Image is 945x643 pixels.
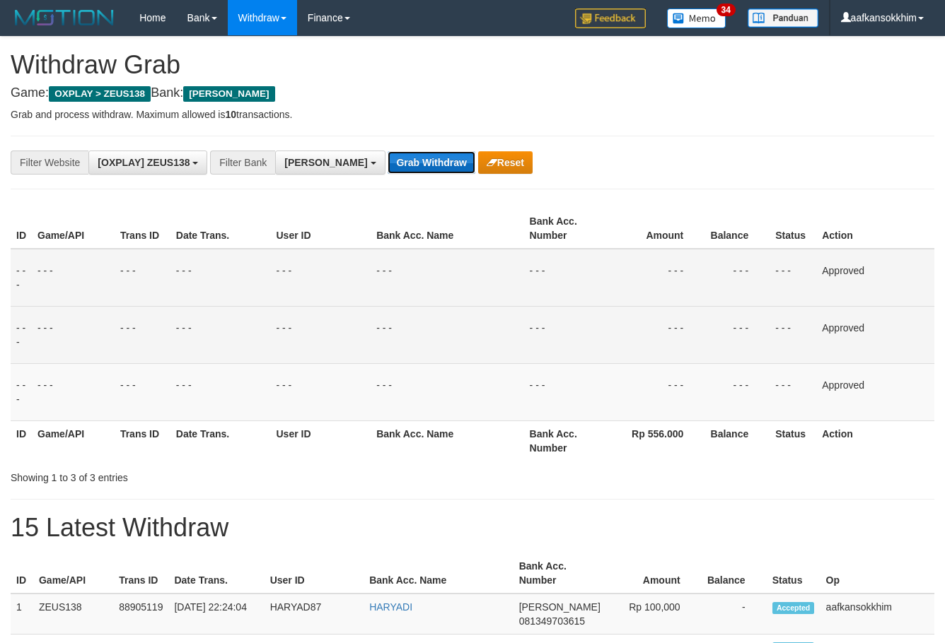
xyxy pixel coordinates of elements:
[371,420,523,461] th: Bank Acc. Name
[270,208,371,249] th: User ID
[702,553,767,594] th: Balance
[11,553,33,594] th: ID
[115,208,170,249] th: Trans ID
[33,553,113,594] th: Game/API
[33,594,113,635] td: ZEUS138
[270,363,371,420] td: - - -
[32,363,115,420] td: - - -
[816,306,934,363] td: Approved
[170,208,271,249] th: Date Trans.
[11,107,934,122] p: Grab and process withdraw. Maximum allowed is transactions.
[702,594,767,635] td: -
[816,249,934,307] td: Approved
[524,420,607,461] th: Bank Acc. Number
[772,602,815,614] span: Accepted
[11,86,934,100] h4: Game: Bank:
[32,249,115,307] td: - - -
[524,363,607,420] td: - - -
[183,86,274,102] span: [PERSON_NAME]
[770,306,816,363] td: - - -
[369,601,412,613] a: HARYADI
[11,249,32,307] td: - - -
[821,553,934,594] th: Op
[270,249,371,307] td: - - -
[748,8,818,28] img: panduan.png
[606,420,705,461] th: Rp 556.000
[115,306,170,363] td: - - -
[606,594,702,635] td: Rp 100,000
[170,363,271,420] td: - - -
[115,249,170,307] td: - - -
[11,306,32,363] td: - - -
[606,208,705,249] th: Amount
[478,151,533,174] button: Reset
[170,306,271,363] td: - - -
[388,151,475,174] button: Grab Withdraw
[11,363,32,420] td: - - -
[11,594,33,635] td: 1
[816,208,934,249] th: Action
[265,594,364,635] td: HARYAD87
[371,306,523,363] td: - - -
[606,363,705,420] td: - - -
[770,208,816,249] th: Status
[606,249,705,307] td: - - -
[705,306,770,363] td: - - -
[705,420,770,461] th: Balance
[115,420,170,461] th: Trans ID
[170,420,271,461] th: Date Trans.
[98,157,190,168] span: [OXPLAY] ZEUS138
[705,249,770,307] td: - - -
[524,249,607,307] td: - - -
[816,363,934,420] td: Approved
[32,306,115,363] td: - - -
[11,514,934,542] h1: 15 Latest Withdraw
[371,208,523,249] th: Bank Acc. Name
[11,420,32,461] th: ID
[519,601,601,613] span: [PERSON_NAME]
[168,594,264,635] td: [DATE] 22:24:04
[717,4,736,16] span: 34
[606,553,702,594] th: Amount
[88,151,207,175] button: [OXPLAY] ZEUS138
[524,208,607,249] th: Bank Acc. Number
[519,615,585,627] span: Copy 081349703615 to clipboard
[284,157,367,168] span: [PERSON_NAME]
[606,306,705,363] td: - - -
[705,363,770,420] td: - - -
[11,51,934,79] h1: Withdraw Grab
[113,553,168,594] th: Trans ID
[514,553,606,594] th: Bank Acc. Number
[168,553,264,594] th: Date Trans.
[767,553,821,594] th: Status
[770,249,816,307] td: - - -
[770,420,816,461] th: Status
[270,420,371,461] th: User ID
[371,363,523,420] td: - - -
[32,208,115,249] th: Game/API
[32,420,115,461] th: Game/API
[170,249,271,307] td: - - -
[770,363,816,420] td: - - -
[113,594,168,635] td: 88905119
[816,420,934,461] th: Action
[11,465,383,485] div: Showing 1 to 3 of 3 entries
[11,7,118,28] img: MOTION_logo.png
[225,109,236,120] strong: 10
[364,553,514,594] th: Bank Acc. Name
[11,151,88,175] div: Filter Website
[575,8,646,28] img: Feedback.jpg
[821,594,934,635] td: aafkansokkhim
[270,306,371,363] td: - - -
[705,208,770,249] th: Balance
[371,249,523,307] td: - - -
[11,208,32,249] th: ID
[115,363,170,420] td: - - -
[667,8,726,28] img: Button%20Memo.svg
[265,553,364,594] th: User ID
[524,306,607,363] td: - - -
[275,151,385,175] button: [PERSON_NAME]
[210,151,275,175] div: Filter Bank
[49,86,151,102] span: OXPLAY > ZEUS138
